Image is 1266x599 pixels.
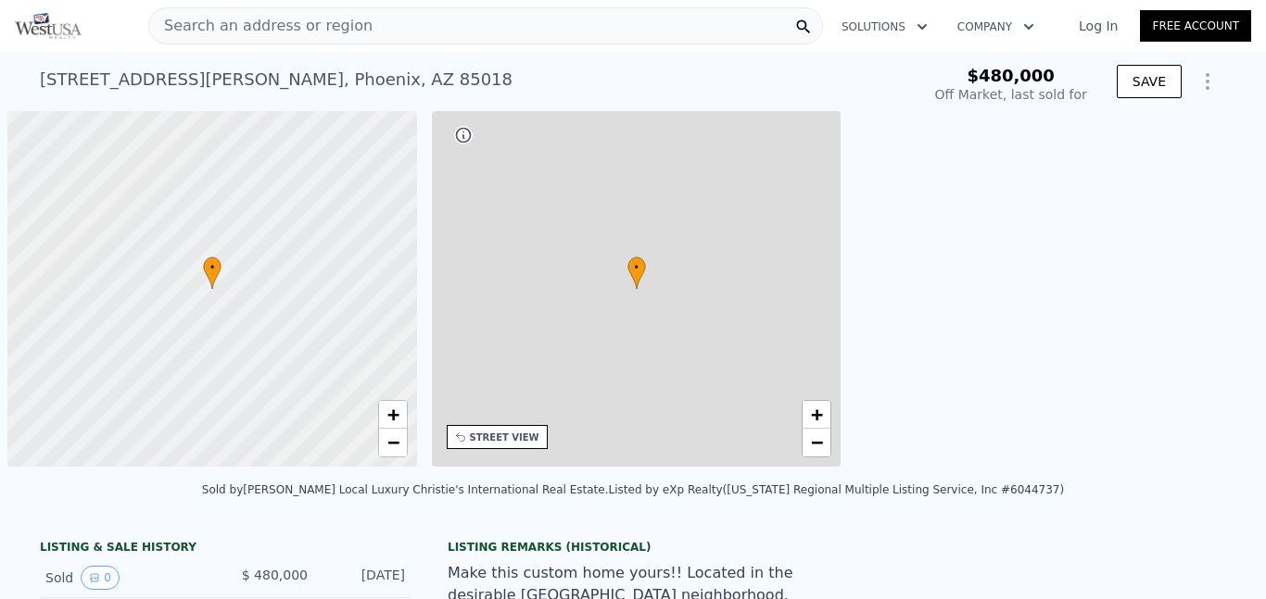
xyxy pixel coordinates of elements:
[203,256,222,289] div: •
[45,566,210,590] div: Sold
[470,431,539,444] div: STREET VIEW
[386,403,399,426] span: +
[935,85,1087,104] div: Off Market, last sold for
[811,431,823,454] span: −
[1057,17,1140,35] a: Log In
[379,429,407,456] a: Zoom out
[203,259,222,276] span: •
[803,429,830,456] a: Zoom out
[242,568,308,582] span: $ 480,000
[40,540,411,558] div: LISTING & SALE HISTORY
[15,13,82,39] img: Pellego
[386,431,399,454] span: −
[1140,10,1251,42] a: Free Account
[448,540,818,555] div: Listing Remarks (Historical)
[202,483,609,496] div: Sold by [PERSON_NAME] Local Luxury Christie's International Real Estate .
[149,15,373,37] span: Search an address or region
[627,256,646,289] div: •
[40,67,513,93] div: [STREET_ADDRESS][PERSON_NAME] , Phoenix , AZ 85018
[803,401,830,429] a: Zoom in
[943,10,1049,44] button: Company
[967,66,1055,85] span: $480,000
[827,10,943,44] button: Solutions
[627,259,646,276] span: •
[609,483,1065,496] div: Listed by eXp Realty ([US_STATE] Regional Multiple Listing Service, Inc #6044737)
[811,403,823,426] span: +
[81,566,120,590] button: View historical data
[379,401,407,429] a: Zoom in
[1189,63,1226,100] button: Show Options
[1117,65,1182,98] button: SAVE
[323,566,405,590] div: [DATE]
